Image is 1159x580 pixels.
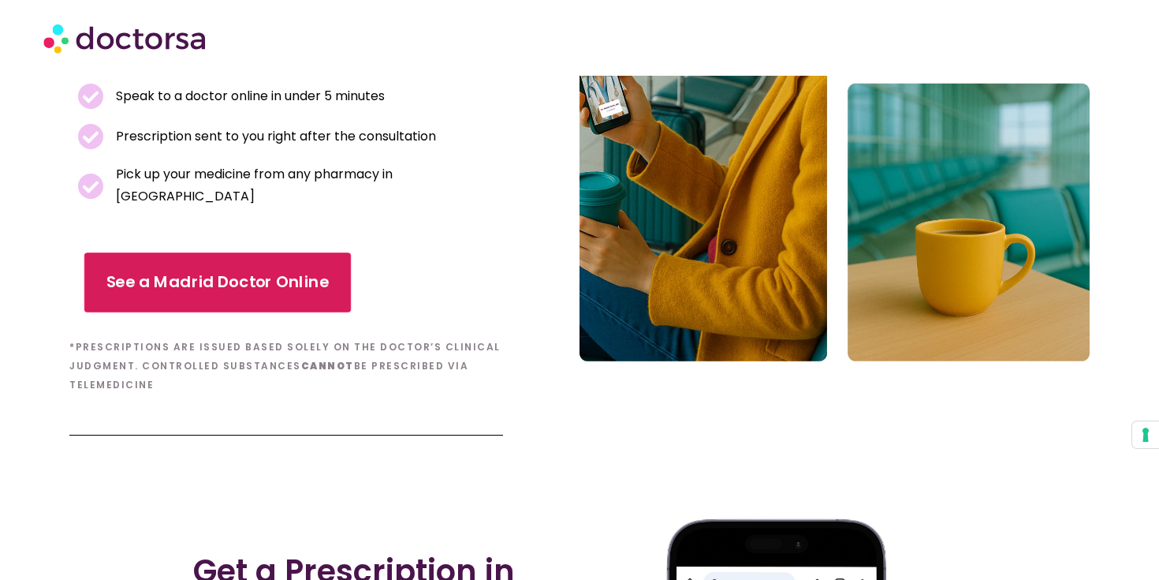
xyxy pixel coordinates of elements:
[112,163,495,208] span: Pick up your medicine from any pharmacy in [GEOGRAPHIC_DATA]
[1132,421,1159,448] button: Your consent preferences for tracking technologies
[69,338,503,395] h6: *Prescriptions are issued based solely on the doctor’s clinical judgment. Controlled substances b...
[301,359,354,372] b: cannot
[112,125,436,148] span: Prescription sent to you right after the consultation
[112,85,385,107] span: Speak to a doctor online in under 5 minutes
[84,253,351,312] a: See a Madrid Doctor Online
[106,271,330,294] span: See a Madrid Doctor Online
